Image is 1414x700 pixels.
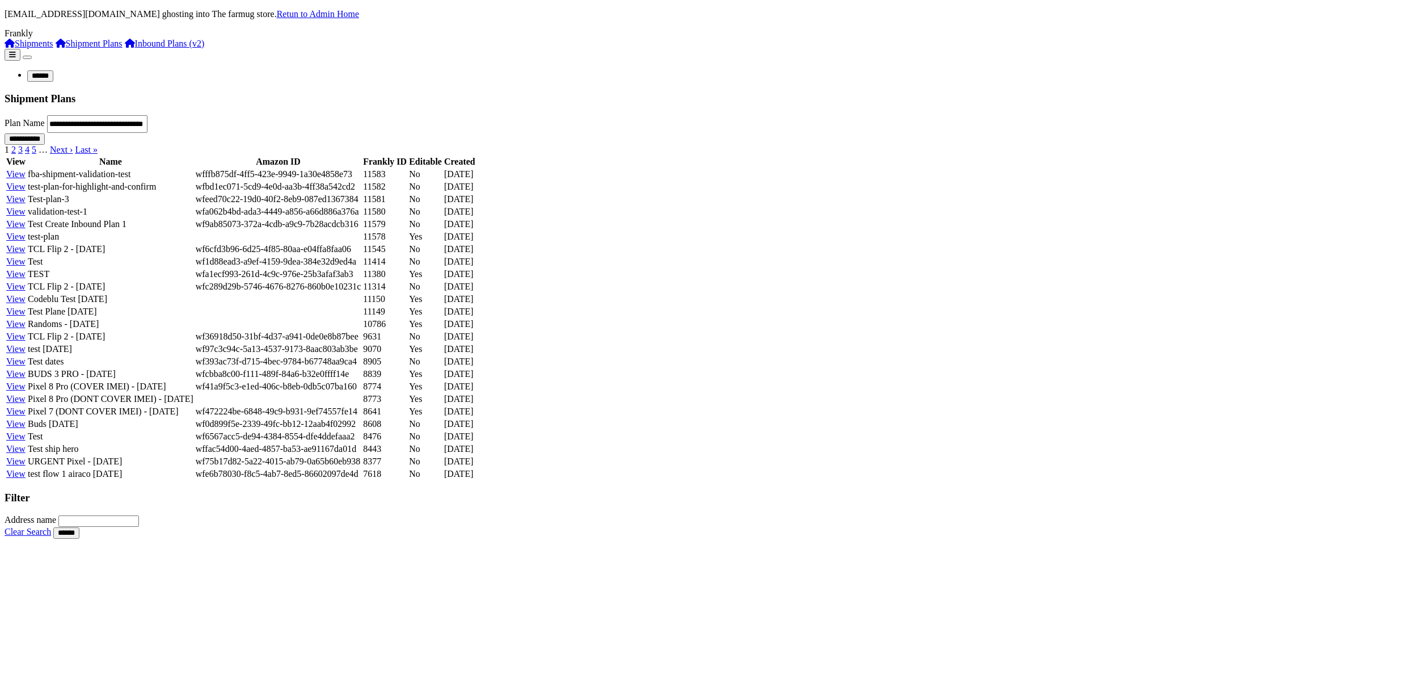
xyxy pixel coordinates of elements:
td: [DATE] [444,443,476,455]
h3: Filter [5,492,1409,504]
a: Clear Search [5,527,51,536]
td: wf472224be-6848-49c9-b931-9ef74557fe14 [195,406,362,417]
td: 8905 [362,356,407,367]
a: View [6,194,26,204]
td: Yes [408,381,442,392]
a: View [6,332,26,341]
td: wfffb875df-4ff5-423e-9949-1a30e4858e73 [195,169,362,180]
a: View [6,469,26,479]
td: Codeblu Test [DATE] [27,294,194,305]
td: [DATE] [444,393,476,405]
td: 8476 [362,431,407,442]
a: View [6,406,26,416]
td: Test-plan-3 [27,194,194,205]
td: 11545 [362,244,407,255]
a: View [6,369,26,379]
a: View [6,207,26,216]
th: Name [27,156,194,167]
td: Pixel 8 Pro (COVER IMEI) - [DATE] [27,381,194,392]
a: View [6,431,26,441]
td: No [408,431,442,442]
td: [DATE] [444,206,476,217]
td: Buds [DATE] [27,418,194,430]
td: 9631 [362,331,407,342]
td: 11582 [362,181,407,192]
a: Retun to Admin Home [277,9,359,19]
td: [DATE] [444,343,476,355]
td: 8608 [362,418,407,430]
td: TCL Flip 2 - [DATE] [27,331,194,342]
span: … [39,145,48,154]
td: 8641 [362,406,407,417]
td: [DATE] [444,331,476,342]
th: View [6,156,26,167]
td: wf393ac73f-d715-4bec-9784-b67748aa9ca4 [195,356,362,367]
td: wfbd1ec071-5cd9-4e0d-aa3b-4ff38a542cd2 [195,181,362,192]
td: Yes [408,393,442,405]
td: No [408,206,442,217]
td: wfc289d29b-5746-4676-8276-860b0e10231c [195,281,362,292]
a: View [6,382,26,391]
td: [DATE] [444,456,476,467]
td: validation-test-1 [27,206,194,217]
td: wfa1ecf993-261d-4c9c-976e-25b3afaf3ab3 [195,269,362,280]
td: wfe6b78030-f8c5-4ab7-8ed5-86602097de4d [195,468,362,480]
td: 11581 [362,194,407,205]
td: 10786 [362,318,407,330]
td: No [408,169,442,180]
td: wf6567acc5-de94-4384-8554-dfe4ddefaaa2 [195,431,362,442]
td: [DATE] [444,418,476,430]
a: View [6,257,26,266]
td: No [408,331,442,342]
td: wf36918d50-31bf-4d37-a941-0de0e8b87bee [195,331,362,342]
td: [DATE] [444,256,476,267]
td: URGENT Pixel - [DATE] [27,456,194,467]
td: Test Plane [DATE] [27,306,194,317]
td: 11578 [362,231,407,242]
td: [DATE] [444,431,476,442]
a: 5 [32,145,36,154]
td: 11414 [362,256,407,267]
td: wf41a9f5c3-e1ed-406c-b8eb-0db5c07ba160 [195,381,362,392]
td: TCL Flip 2 - [DATE] [27,281,194,292]
a: View [6,307,26,316]
td: wf6cfd3b96-6d25-4f85-80aa-e04ffa8faa06 [195,244,362,255]
a: View [6,319,26,329]
td: [DATE] [444,306,476,317]
td: test-plan-for-highlight-and-confirm [27,181,194,192]
a: Shipments [5,39,53,48]
a: View [6,357,26,366]
td: 8377 [362,456,407,467]
td: Pixel 8 Pro (DONT COVER IMEI) - [DATE] [27,393,194,405]
td: Test ship hero [27,443,194,455]
td: No [408,468,442,480]
td: Randoms - [DATE] [27,318,194,330]
a: View [6,232,26,241]
nav: pager [5,145,1409,155]
td: [DATE] [444,219,476,230]
td: [DATE] [444,181,476,192]
td: 7618 [362,468,407,480]
td: No [408,281,442,292]
td: 11149 [362,306,407,317]
td: test-plan [27,231,194,242]
td: wf1d88ead3-a9ef-4159-9dea-384e32d9ed4a [195,256,362,267]
td: No [408,443,442,455]
td: [DATE] [444,269,476,280]
td: No [408,256,442,267]
td: Test Create Inbound Plan 1 [27,219,194,230]
a: View [6,456,26,466]
p: [EMAIL_ADDRESS][DOMAIN_NAME] ghosting into The farmug store. [5,9,1409,19]
td: test [DATE] [27,343,194,355]
td: 11583 [362,169,407,180]
td: [DATE] [444,231,476,242]
a: 3 [18,145,23,154]
td: [DATE] [444,318,476,330]
td: No [408,181,442,192]
td: Yes [408,343,442,355]
td: [DATE] [444,194,476,205]
td: 11380 [362,269,407,280]
a: View [6,182,26,191]
a: Inbound Plans (v2) [125,39,205,48]
a: View [6,294,26,304]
